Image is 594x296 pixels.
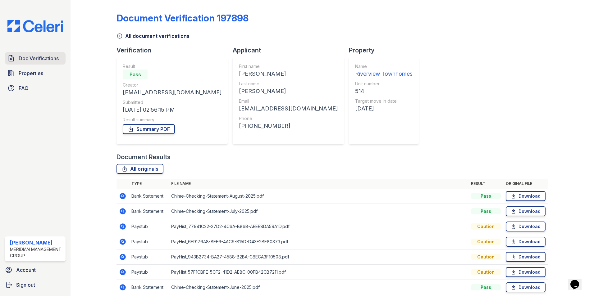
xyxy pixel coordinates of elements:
[169,249,468,265] td: PayHist_943B2734-BA27-4588-B2BA-C8ECA3F10508.pdf
[117,164,163,174] a: All originals
[506,206,546,216] a: Download
[471,269,501,275] div: Caution
[169,280,468,295] td: Chime-Checking-Statement-June-2025.pdf
[123,105,222,114] div: [DATE] 02:56:15 PM
[169,204,468,219] td: Chime-Checking-Statement-July-2025.pdf
[355,87,413,96] div: 514
[16,281,35,289] span: Sign out
[239,98,338,104] div: Email
[123,117,222,123] div: Result summary
[355,63,413,78] a: Name Riverview Townhomes
[10,246,63,259] div: Meridian Management Group
[10,239,63,246] div: [PERSON_NAME]
[468,179,503,189] th: Result
[233,46,349,55] div: Applicant
[19,84,29,92] span: FAQ
[19,70,43,77] span: Properties
[123,63,222,70] div: Result
[239,81,338,87] div: Last name
[169,179,468,189] th: File name
[129,249,169,265] td: Paystub
[471,254,501,260] div: Caution
[129,204,169,219] td: Bank Statement
[471,223,501,230] div: Caution
[506,237,546,247] a: Download
[506,252,546,262] a: Download
[123,70,148,79] div: Pass
[506,267,546,277] a: Download
[355,98,413,104] div: Target move in date
[129,189,169,204] td: Bank Statement
[2,20,68,32] img: CE_Logo_Blue-a8612792a0a2168367f1c8372b55b34899dd931a85d93a1a3d3e32e68fde9ad4.png
[568,271,588,290] iframe: chat widget
[471,239,501,245] div: Caution
[169,265,468,280] td: PayHist_57F1CBFE-5CF2-41D2-AE8C-00FB42CB7211.pdf
[16,266,36,274] span: Account
[129,219,169,234] td: Paystub
[239,122,338,130] div: [PHONE_NUMBER]
[239,87,338,96] div: [PERSON_NAME]
[506,222,546,231] a: Download
[169,219,468,234] td: PayHist_77941C22-27D2-4C6A-B86B-AEEE8DA59A1D.pdf
[123,82,222,88] div: Creator
[2,264,68,276] a: Account
[355,70,413,78] div: Riverview Townhomes
[117,46,233,55] div: Verification
[129,234,169,249] td: Paystub
[129,179,169,189] th: Type
[239,104,338,113] div: [EMAIL_ADDRESS][DOMAIN_NAME]
[503,179,548,189] th: Original file
[471,208,501,214] div: Pass
[355,81,413,87] div: Unit number
[239,115,338,122] div: Phone
[2,279,68,291] a: Sign out
[169,189,468,204] td: Chime-Checking-Statement-August-2025.pdf
[239,70,338,78] div: [PERSON_NAME]
[19,55,59,62] span: Doc Verifications
[129,265,169,280] td: Paystub
[349,46,424,55] div: Property
[117,12,249,24] div: Document Verification 197898
[355,104,413,113] div: [DATE]
[129,280,169,295] td: Bank Statement
[355,63,413,70] div: Name
[169,234,468,249] td: PayHist_6F9176A8-8EE6-4AC9-B15D-D43E2BF80373.pdf
[239,63,338,70] div: First name
[123,124,175,134] a: Summary PDF
[117,32,190,40] a: All document verifications
[471,284,501,290] div: Pass
[506,191,546,201] a: Download
[117,153,171,161] div: Document Results
[5,67,66,79] a: Properties
[471,193,501,199] div: Pass
[123,99,222,105] div: Submitted
[5,52,66,65] a: Doc Verifications
[506,282,546,292] a: Download
[123,88,222,97] div: [EMAIL_ADDRESS][DOMAIN_NAME]
[5,82,66,94] a: FAQ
